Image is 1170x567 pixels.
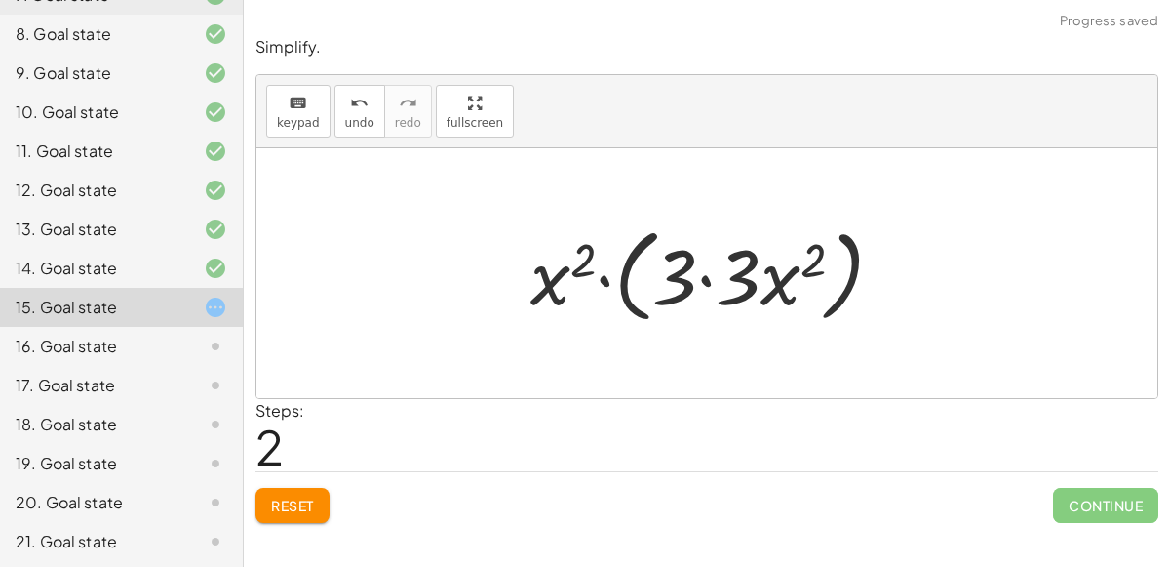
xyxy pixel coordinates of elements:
[204,296,227,319] i: Task started.
[255,400,304,421] label: Steps:
[345,116,374,130] span: undo
[204,413,227,436] i: Task not started.
[16,22,173,46] div: 8. Goal state
[395,116,421,130] span: redo
[277,116,320,130] span: keypad
[204,179,227,202] i: Task finished and correct.
[204,530,227,553] i: Task not started.
[16,257,173,280] div: 14. Goal state
[384,85,432,138] button: redoredo
[266,85,331,138] button: keyboardkeypad
[16,218,173,241] div: 13. Goal state
[255,36,1158,59] p: Simplify.
[334,85,385,138] button: undoundo
[204,101,227,124] i: Task finished and correct.
[399,92,417,115] i: redo
[16,374,173,397] div: 17. Goal state
[16,179,173,202] div: 12. Goal state
[16,296,173,319] div: 15. Goal state
[255,488,330,523] button: Reset
[350,92,369,115] i: undo
[16,530,173,553] div: 21. Goal state
[204,452,227,475] i: Task not started.
[16,61,173,85] div: 9. Goal state
[271,497,314,514] span: Reset
[255,417,284,476] span: 2
[16,101,173,124] div: 10. Goal state
[204,374,227,397] i: Task not started.
[447,116,503,130] span: fullscreen
[204,61,227,85] i: Task finished and correct.
[204,491,227,514] i: Task not started.
[16,140,173,163] div: 11. Goal state
[16,491,173,514] div: 20. Goal state
[16,452,173,475] div: 19. Goal state
[436,85,514,138] button: fullscreen
[16,413,173,436] div: 18. Goal state
[204,335,227,358] i: Task not started.
[204,218,227,241] i: Task finished and correct.
[204,257,227,280] i: Task finished and correct.
[204,140,227,163] i: Task finished and correct.
[204,22,227,46] i: Task finished and correct.
[16,335,173,358] div: 16. Goal state
[1060,12,1158,31] span: Progress saved
[289,92,307,115] i: keyboard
